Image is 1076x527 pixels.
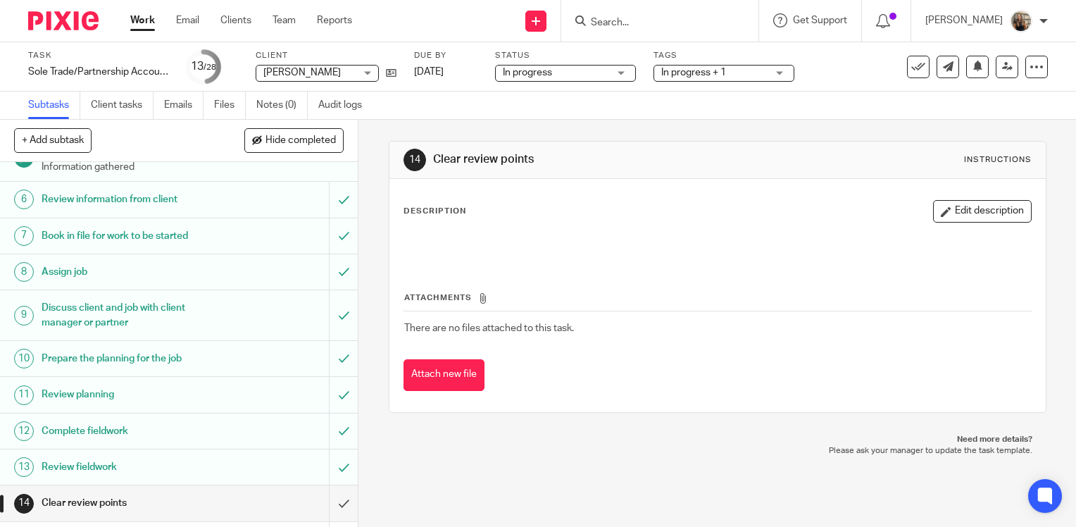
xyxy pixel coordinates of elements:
[318,92,373,119] a: Audit logs
[273,13,296,27] a: Team
[414,50,477,61] label: Due by
[204,63,216,71] small: /28
[661,68,726,77] span: In progress + 1
[404,294,472,302] span: Attachments
[403,206,466,217] p: Description
[403,149,426,171] div: 14
[403,359,484,391] button: Attach new file
[14,349,34,368] div: 10
[28,11,99,30] img: Pixie
[653,50,794,61] label: Tags
[42,492,224,514] h1: Clear review points
[176,13,199,27] a: Email
[14,457,34,477] div: 13
[42,225,224,247] h1: Book in file for work to be started
[433,152,747,167] h1: Clear review points
[14,421,34,441] div: 12
[793,15,847,25] span: Get Support
[42,297,224,333] h1: Discuss client and job with client manager or partner
[317,13,352,27] a: Reports
[964,154,1032,166] div: Instructions
[42,421,224,442] h1: Complete fieldwork
[28,92,80,119] a: Subtasks
[42,348,224,369] h1: Prepare the planning for the job
[256,50,396,61] label: Client
[933,200,1032,223] button: Edit description
[14,306,34,325] div: 9
[28,50,169,61] label: Task
[1010,10,1032,32] img: pic.png
[28,65,169,79] div: Sole Trade/Partnership Accounts
[14,385,34,405] div: 11
[244,128,344,152] button: Hide completed
[14,494,34,514] div: 14
[14,128,92,152] button: + Add subtask
[925,13,1003,27] p: [PERSON_NAME]
[503,68,552,77] span: In progress
[403,445,1032,457] p: Please ask your manager to update the task template.
[589,17,716,30] input: Search
[265,135,336,147] span: Hide completed
[263,68,341,77] span: [PERSON_NAME]
[14,190,34,209] div: 6
[42,261,224,283] h1: Assign job
[14,262,34,282] div: 8
[256,92,308,119] a: Notes (0)
[14,226,34,246] div: 7
[414,67,444,77] span: [DATE]
[42,384,224,405] h1: Review planning
[191,58,216,75] div: 13
[42,457,224,478] h1: Review fieldwork
[42,160,344,174] p: Information gathered
[495,50,636,61] label: Status
[42,189,224,210] h1: Review information from client
[91,92,154,119] a: Client tasks
[404,323,574,333] span: There are no files attached to this task.
[214,92,246,119] a: Files
[130,13,155,27] a: Work
[220,13,251,27] a: Clients
[403,434,1032,445] p: Need more details?
[164,92,204,119] a: Emails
